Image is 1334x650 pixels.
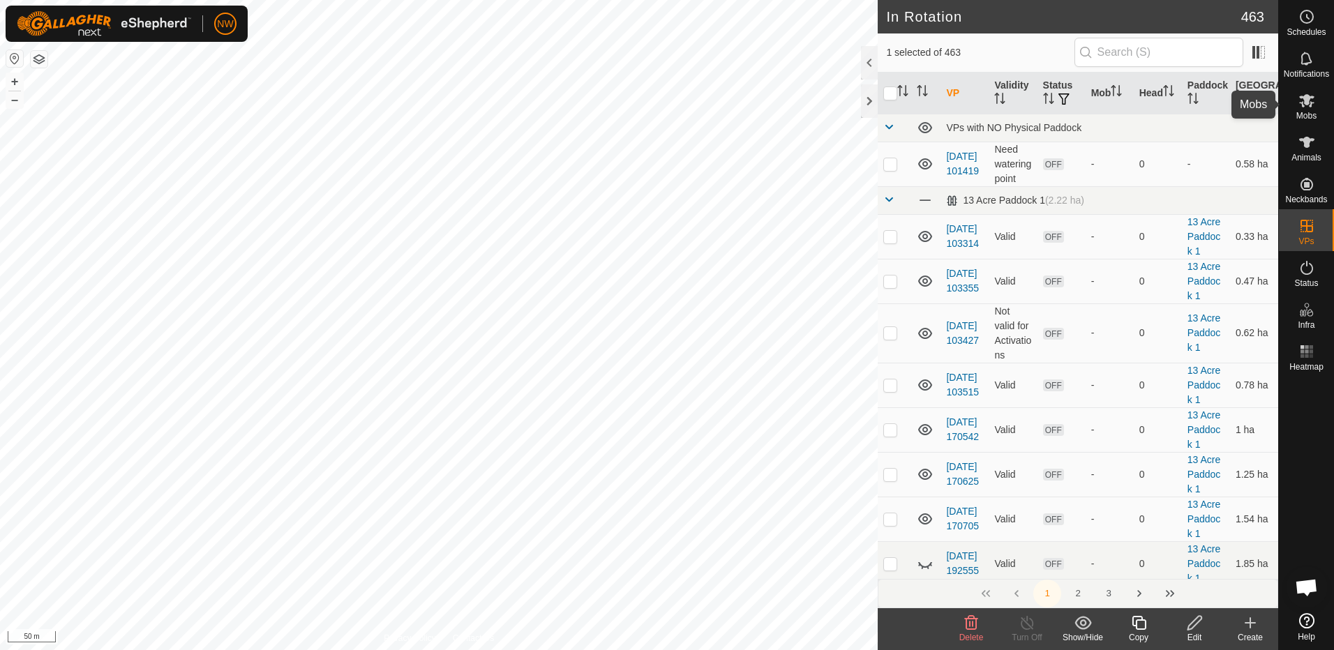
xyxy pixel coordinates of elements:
th: Status [1037,73,1086,114]
td: 0.78 ha [1230,363,1278,407]
div: Show/Hide [1055,631,1111,644]
a: 13 Acre Paddock 1 [1187,499,1220,539]
span: Help [1298,633,1315,641]
td: 1.25 ha [1230,452,1278,497]
th: Mob [1086,73,1134,114]
span: Infra [1298,321,1314,329]
td: Not valid for Activations [989,303,1037,363]
div: Turn Off [999,631,1055,644]
button: 2 [1064,580,1092,607]
td: 0 [1134,497,1182,541]
th: VP [940,73,989,114]
a: [DATE] 101419 [946,151,979,176]
td: 0 [1134,541,1182,586]
div: - [1091,467,1128,482]
a: 13 Acre Paddock 1 [1187,543,1220,584]
td: - [1182,142,1230,186]
td: Valid [989,214,1037,259]
a: [DATE] 170705 [946,506,979,531]
div: - [1091,378,1128,393]
span: OFF [1043,158,1064,170]
div: Create [1222,631,1278,644]
a: [DATE] 170625 [946,461,979,487]
td: 0.62 ha [1230,303,1278,363]
span: Schedules [1287,28,1326,36]
span: OFF [1043,513,1064,525]
div: Open chat [1286,566,1328,608]
td: 0 [1134,407,1182,452]
span: Delete [959,633,984,642]
td: 1.54 ha [1230,497,1278,541]
button: Last Page [1156,580,1184,607]
td: Valid [989,452,1037,497]
a: 13 Acre Paddock 1 [1187,312,1220,353]
div: - [1091,229,1128,244]
td: 0 [1134,142,1182,186]
span: OFF [1043,231,1064,243]
span: Heatmap [1289,363,1324,371]
span: 463 [1241,6,1264,27]
a: Help [1279,607,1334,647]
td: 0.47 ha [1230,259,1278,303]
span: Animals [1291,153,1321,162]
a: 13 Acre Paddock 1 [1187,454,1220,494]
p-sorticon: Activate to sort [897,87,908,98]
button: Map Layers [31,51,47,68]
p-sorticon: Activate to sort [1163,87,1174,98]
td: Valid [989,363,1037,407]
p-sorticon: Activate to sort [917,87,928,98]
th: Head [1134,73,1182,114]
input: Search (S) [1074,38,1243,67]
a: [DATE] 103314 [946,223,979,249]
div: - [1091,326,1128,340]
p-sorticon: Activate to sort [1043,95,1054,106]
button: – [6,91,23,108]
a: Contact Us [453,632,494,644]
button: + [6,73,23,90]
span: NW [217,17,233,31]
td: Valid [989,407,1037,452]
div: - [1091,274,1128,289]
th: Paddock [1182,73,1230,114]
h2: In Rotation [886,8,1241,25]
td: 0.33 ha [1230,214,1278,259]
td: 0 [1134,214,1182,259]
span: OFF [1043,275,1064,287]
div: - [1091,423,1128,437]
button: 1 [1033,580,1061,607]
div: - [1091,512,1128,527]
td: Valid [989,497,1037,541]
p-sorticon: Activate to sort [1111,87,1122,98]
button: Reset Map [6,50,23,67]
a: 13 Acre Paddock 1 [1187,261,1220,301]
p-sorticon: Activate to sort [1187,95,1199,106]
span: (2.22 ha) [1045,195,1084,206]
div: - [1091,557,1128,571]
th: [GEOGRAPHIC_DATA] Area [1230,73,1278,114]
td: 1 ha [1230,407,1278,452]
a: [DATE] 170542 [946,416,979,442]
span: Status [1294,279,1318,287]
a: [DATE] 192555 [946,550,979,576]
span: OFF [1043,558,1064,570]
button: 3 [1095,580,1123,607]
span: Notifications [1284,70,1329,78]
div: Copy [1111,631,1167,644]
td: 0 [1134,363,1182,407]
a: 13 Acre Paddock 1 [1187,365,1220,405]
td: 0 [1134,259,1182,303]
img: Gallagher Logo [17,11,191,36]
div: VPs with NO Physical Paddock [946,122,1273,133]
div: 13 Acre Paddock 1 [946,195,1084,206]
div: - [1091,157,1128,172]
span: Neckbands [1285,195,1327,204]
a: [DATE] 103427 [946,320,979,346]
span: OFF [1043,379,1064,391]
th: Validity [989,73,1037,114]
td: 0 [1134,452,1182,497]
span: Mobs [1296,112,1317,120]
a: 13 Acre Paddock 1 [1187,216,1220,257]
td: Valid [989,259,1037,303]
span: OFF [1043,469,1064,481]
td: Need watering point [989,142,1037,186]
